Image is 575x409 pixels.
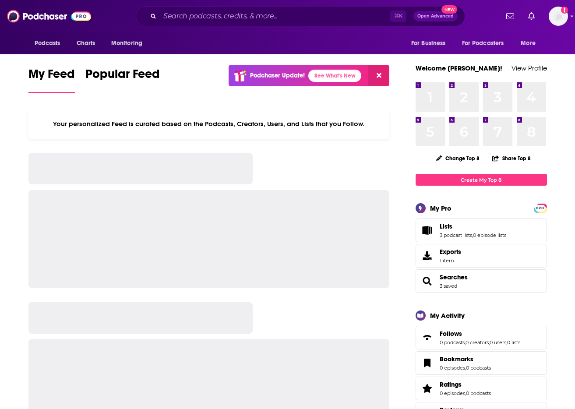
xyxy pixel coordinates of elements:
[507,339,520,346] a: 0 lists
[440,222,452,230] span: Lists
[105,35,154,52] button: open menu
[490,339,506,346] a: 0 users
[521,37,536,49] span: More
[466,390,491,396] a: 0 podcasts
[136,6,465,26] div: Search podcasts, credits, & more...
[419,382,436,395] a: Ratings
[535,205,546,212] span: PRO
[549,7,568,26] span: Logged in as tinajoell1
[440,248,461,256] span: Exports
[515,35,547,52] button: open menu
[440,273,468,281] a: Searches
[503,9,518,24] a: Show notifications dropdown
[440,222,506,230] a: Lists
[440,365,465,371] a: 0 episodes
[462,37,504,49] span: For Podcasters
[440,339,465,346] a: 0 podcasts
[85,67,160,87] span: Popular Feed
[466,339,489,346] a: 0 creators
[440,232,472,238] a: 3 podcast lists
[416,64,502,72] a: Welcome [PERSON_NAME]!
[441,5,457,14] span: New
[440,381,462,388] span: Ratings
[440,381,491,388] a: Ratings
[440,257,461,264] span: 1 item
[416,351,547,375] span: Bookmarks
[525,9,538,24] a: Show notifications dropdown
[440,330,520,338] a: Follows
[419,275,436,287] a: Searches
[440,390,465,396] a: 0 episodes
[440,355,491,363] a: Bookmarks
[411,37,446,49] span: For Business
[308,70,361,82] a: See What's New
[465,339,466,346] span: ,
[28,35,72,52] button: open menu
[456,35,517,52] button: open menu
[549,7,568,26] button: Show profile menu
[35,37,60,49] span: Podcasts
[417,14,454,18] span: Open Advanced
[416,219,547,242] span: Lists
[466,365,491,371] a: 0 podcasts
[7,8,91,25] img: Podchaser - Follow, Share and Rate Podcasts
[416,244,547,268] a: Exports
[405,35,457,52] button: open menu
[440,283,457,289] a: 3 saved
[512,64,547,72] a: View Profile
[440,355,473,363] span: Bookmarks
[416,377,547,400] span: Ratings
[431,153,485,164] button: Change Top 8
[465,390,466,396] span: ,
[473,232,506,238] a: 0 episode lists
[430,311,465,320] div: My Activity
[440,330,462,338] span: Follows
[419,357,436,369] a: Bookmarks
[419,331,436,344] a: Follows
[77,37,95,49] span: Charts
[492,150,531,167] button: Share Top 8
[549,7,568,26] img: User Profile
[250,72,305,79] p: Podchaser Update!
[416,269,547,293] span: Searches
[71,35,101,52] a: Charts
[413,11,458,21] button: Open AdvancedNew
[416,174,547,186] a: Create My Top 8
[28,67,75,87] span: My Feed
[111,37,142,49] span: Monitoring
[419,224,436,236] a: Lists
[489,339,490,346] span: ,
[419,250,436,262] span: Exports
[85,67,160,93] a: Popular Feed
[430,204,452,212] div: My Pro
[561,7,568,14] svg: Add a profile image
[506,339,507,346] span: ,
[472,232,473,238] span: ,
[28,67,75,93] a: My Feed
[416,326,547,349] span: Follows
[465,365,466,371] span: ,
[28,109,390,139] div: Your personalized Feed is curated based on the Podcasts, Creators, Users, and Lists that you Follow.
[390,11,406,22] span: ⌘ K
[535,204,546,211] a: PRO
[160,9,390,23] input: Search podcasts, credits, & more...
